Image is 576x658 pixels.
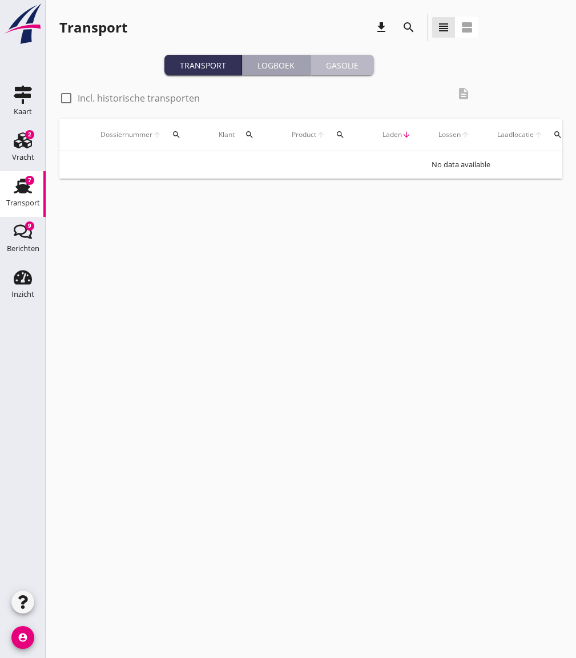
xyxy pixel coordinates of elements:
[336,130,345,139] i: search
[25,176,34,185] div: 7
[460,21,474,34] i: view_agenda
[553,130,562,139] i: search
[164,55,242,75] button: Transport
[315,59,369,71] div: Gasolie
[169,59,237,71] div: Transport
[311,55,374,75] button: Gasolie
[437,21,450,34] i: view_headline
[59,18,127,37] div: Transport
[25,130,34,139] div: 2
[100,130,152,140] span: Dossiernummer
[534,130,543,139] i: arrow_upward
[292,130,316,140] span: Product
[247,59,305,71] div: Logboek
[6,199,40,207] div: Transport
[497,130,534,140] span: Laadlocatie
[152,130,162,139] i: arrow_upward
[11,626,34,649] i: account_circle
[438,130,461,140] span: Lossen
[78,92,200,104] label: Incl. historische transporten
[172,130,181,139] i: search
[219,121,264,148] div: Klant
[7,245,39,252] div: Berichten
[14,108,32,115] div: Kaart
[2,3,43,45] img: logo-small.a267ee39.svg
[242,55,311,75] button: Logboek
[245,130,254,139] i: search
[382,130,402,140] span: Laden
[316,130,325,139] i: arrow_upward
[402,21,416,34] i: search
[12,154,34,161] div: Vracht
[11,290,34,298] div: Inzicht
[461,130,470,139] i: arrow_upward
[25,221,34,231] div: 9
[374,21,388,34] i: download
[402,130,411,139] i: arrow_downward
